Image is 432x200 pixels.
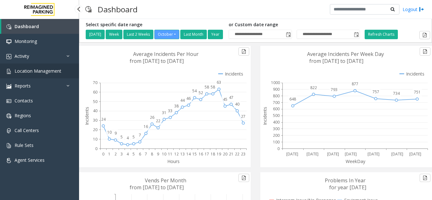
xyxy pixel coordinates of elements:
button: Export to pdf [419,31,430,39]
span: Call Centers [15,127,39,133]
text: 52 [199,90,203,95]
a: Dashboard [1,19,79,34]
text: 8 [151,151,153,157]
img: 'icon' [6,24,11,29]
text: [DATE] [327,151,339,157]
text: 10 [162,151,166,157]
button: Export to pdf [238,47,249,56]
text: 1 [108,151,110,157]
text: 6 [139,151,141,157]
img: 'icon' [6,39,11,44]
text: [DATE] [286,151,298,157]
text: 58 [205,84,209,90]
span: Activity [15,53,29,59]
text: WeekDay [346,158,366,164]
text: 10 [107,130,112,135]
img: 'icon' [6,54,11,59]
text: 4 [127,151,129,157]
text: [DATE] [306,151,318,157]
text: [DATE] [391,151,403,157]
text: Incidents [84,107,90,125]
h3: Dashboard [95,2,141,17]
img: 'icon' [6,69,11,74]
text: Problems In Year [325,177,366,184]
text: 3 [120,151,123,157]
text: 33 [168,108,172,113]
text: from [DATE] to [DATE] [130,58,184,64]
text: 7 [139,132,141,138]
text: 877 [352,81,358,87]
text: 63 [217,80,221,85]
span: Agent Services [15,157,45,163]
text: 22 [235,151,239,157]
text: 70 [93,80,97,85]
text: 9 [114,130,117,136]
text: [DATE] [345,151,357,157]
button: Last 2 Weeks [123,30,153,39]
text: Hours [167,158,180,164]
text: 26 [150,115,154,120]
text: 12 [174,151,179,157]
text: from [DATE] to [DATE] [309,58,363,64]
img: 'icon' [6,84,11,89]
text: 0 [102,151,104,157]
button: Export to pdf [420,174,430,182]
text: 31 [162,110,166,115]
img: pageIcon [85,2,91,17]
text: 900 [273,87,280,92]
text: 45 [223,97,227,102]
text: [DATE] [367,151,380,157]
text: 751 [414,89,421,95]
text: 500 [273,113,280,118]
button: Export to pdf [238,174,249,182]
button: [DATE] [86,30,105,39]
button: Week [106,30,122,39]
span: Monitoring [15,38,37,44]
text: 18 [211,151,215,157]
img: 'icon' [6,143,11,148]
span: Rule Sets [15,142,34,148]
img: 'icon' [6,128,11,133]
text: 822 [310,85,317,90]
text: Incidents [262,107,268,125]
h5: Select specific date range [86,22,224,27]
text: 24 [101,117,106,122]
text: 5 [120,134,123,140]
text: 700 [273,100,280,105]
text: Average Incidents Per Week Day [307,51,384,58]
text: 47 [229,95,233,100]
text: 648 [289,96,296,102]
span: Reports [15,83,31,89]
button: Year [208,30,223,39]
text: 27 [241,114,245,119]
text: 16 [144,124,148,129]
text: 38 [174,103,179,109]
text: 60 [93,89,97,95]
text: 23 [241,151,245,157]
text: 300 [273,126,280,131]
text: 20 [223,151,227,157]
text: 44 [180,98,185,103]
button: Refresh Charts [365,30,398,39]
text: 400 [273,119,280,125]
text: 46 [186,96,191,101]
text: 58 [211,84,215,90]
img: 'icon' [6,158,11,163]
img: 'icon' [6,99,11,104]
span: Dashboard [15,23,39,29]
text: 9 [157,151,159,157]
span: Location Management [15,68,61,74]
text: 14 [186,151,191,157]
text: 13 [180,151,185,157]
text: 20 [93,127,97,132]
text: 100 [273,139,280,145]
text: 734 [393,91,400,96]
text: 40 [235,101,239,107]
text: 22 [156,118,160,124]
text: 15 [192,151,197,157]
text: 11 [168,151,172,157]
text: 19 [217,151,221,157]
button: October [154,30,179,39]
text: Vends Per Month [145,177,186,184]
text: 600 [273,106,280,112]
